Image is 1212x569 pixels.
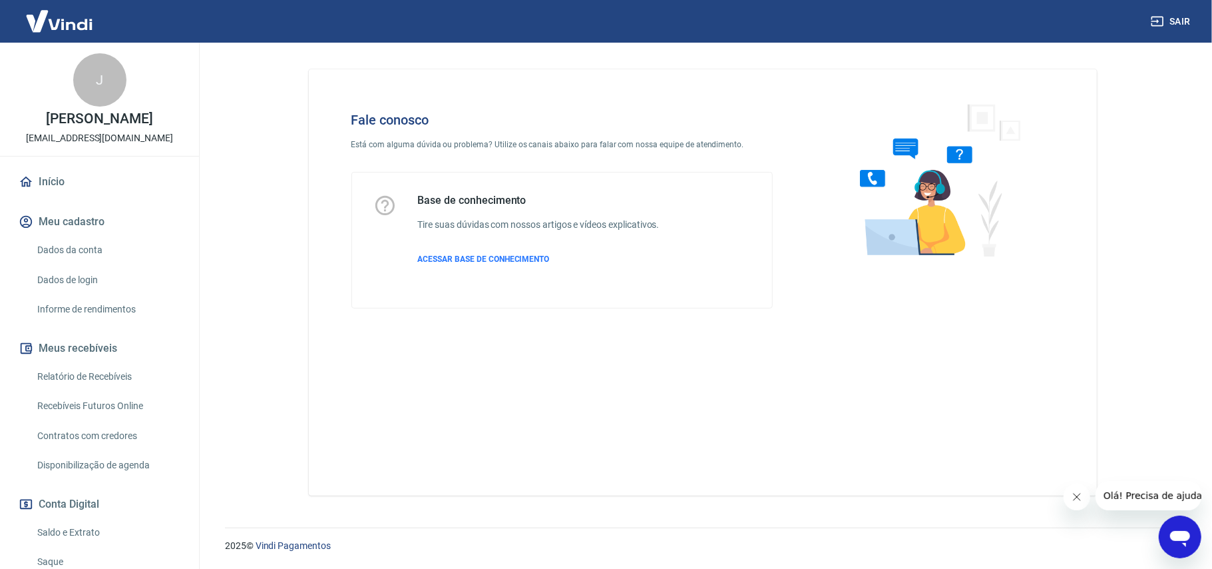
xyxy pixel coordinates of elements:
[1148,9,1196,34] button: Sair
[46,112,152,126] p: [PERSON_NAME]
[16,334,183,363] button: Meus recebíveis
[418,194,660,207] h5: Base de conhecimento
[418,253,660,265] a: ACESSAR BASE DE CONHECIMENTO
[225,539,1180,553] p: 2025 ©
[32,296,183,323] a: Informe de rendimentos
[8,9,112,20] span: Olá! Precisa de ajuda?
[351,139,773,151] p: Está com alguma dúvida ou problema? Utilize os canais abaixo para falar com nossa equipe de atend...
[32,363,183,390] a: Relatório de Recebíveis
[1096,481,1201,510] iframe: Mensagem da empresa
[833,91,1036,269] img: Fale conosco
[32,392,183,420] a: Recebíveis Futuros Online
[32,422,183,450] a: Contratos com credores
[16,167,183,197] a: Início
[16,207,183,237] button: Meu cadastro
[418,218,660,232] h6: Tire suas dúvidas com nossos artigos e vídeos explicativos.
[256,540,331,551] a: Vindi Pagamentos
[1159,516,1201,558] iframe: Botão para abrir a janela de mensagens
[26,131,173,145] p: [EMAIL_ADDRESS][DOMAIN_NAME]
[418,255,550,264] span: ACESSAR BASE DE CONHECIMENTO
[16,490,183,519] button: Conta Digital
[32,267,183,294] a: Dados de login
[73,53,126,107] div: J
[1064,484,1090,510] iframe: Fechar mensagem
[16,1,102,41] img: Vindi
[351,112,773,128] h4: Fale conosco
[32,237,183,264] a: Dados da conta
[32,452,183,479] a: Disponibilização de agenda
[32,519,183,546] a: Saldo e Extrato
